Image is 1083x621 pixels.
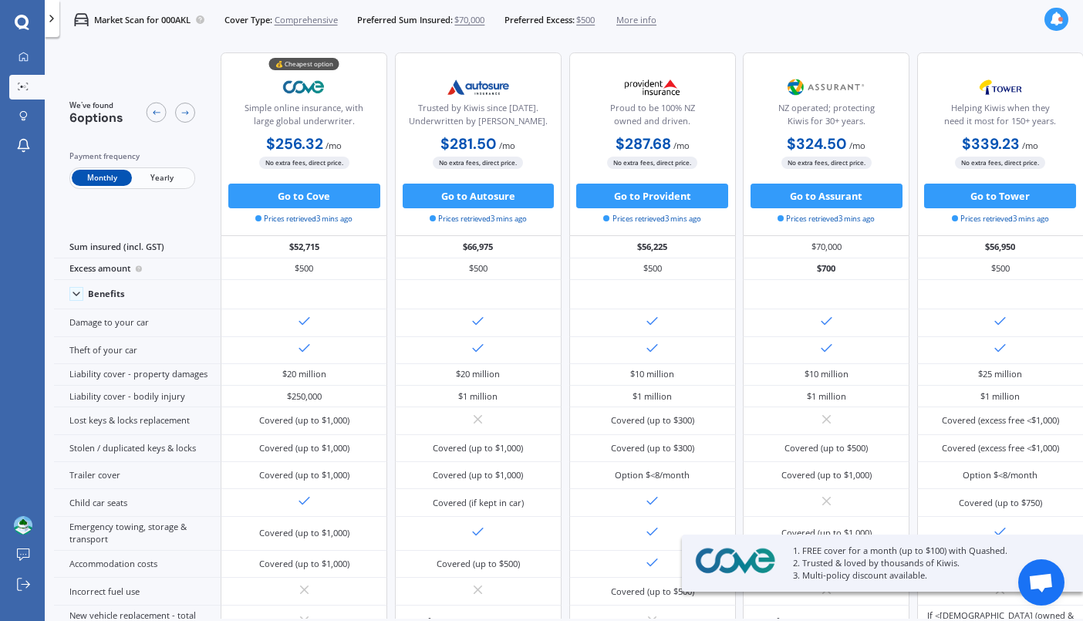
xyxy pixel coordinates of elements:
div: Covered (up to $750) [959,497,1042,509]
div: $1 million [807,390,846,403]
div: Covered (up to $300) [611,442,694,454]
div: Covered (up to $500) [437,558,520,570]
span: No extra fees, direct price. [259,157,349,168]
div: Covered (if kept in car) [433,497,524,509]
div: Benefits [88,289,125,299]
b: $339.23 [962,134,1020,154]
p: 1. FREE cover for a month (up to $100) with Quashed. [793,545,1052,557]
span: $500 [576,14,595,26]
span: Prices retrieved 3 mins ago [778,214,875,224]
div: Covered (up to $1,000) [259,414,349,427]
span: Prices retrieved 3 mins ago [952,214,1049,224]
div: Lost keys & locks replacement [54,407,221,434]
p: 2. Trusted & loved by thousands of Kiwis. [793,557,1052,569]
div: Sum insured (incl. GST) [54,236,221,258]
b: $256.32 [266,134,323,154]
span: / mo [1022,140,1038,151]
div: Covered (up to $1,000) [781,527,872,539]
span: Comprehensive [275,14,338,26]
div: $70,000 [743,236,909,258]
button: Go to Autosure [403,184,555,208]
div: Damage to your car [54,309,221,336]
div: Covered (up to $1,000) [259,527,349,539]
span: No extra fees, direct price. [955,157,1045,168]
div: Covered (up to $1,000) [781,469,872,481]
img: Provident.png [612,72,693,103]
div: $500 [221,258,387,280]
div: Covered (up to $500) [784,442,868,454]
span: Prices retrieved 3 mins ago [430,214,527,224]
span: Yearly [132,170,192,186]
div: Emergency towing, storage & transport [54,517,221,551]
div: $25 million [978,368,1022,380]
div: $10 million [630,368,674,380]
span: More info [616,14,656,26]
img: Tower.webp [960,72,1041,103]
div: $52,715 [221,236,387,258]
b: $287.68 [616,134,671,154]
div: Covered (up to $1,000) [259,558,349,570]
div: $66,975 [395,236,562,258]
div: Helping Kiwis when they need it most for 150+ years. [928,102,1073,133]
img: car.f15378c7a67c060ca3f3.svg [74,12,89,27]
button: Go to Cove [228,184,380,208]
button: Go to Tower [924,184,1076,208]
span: Monthly [72,170,132,186]
img: Assurant.png [785,72,867,103]
div: Proud to be 100% NZ owned and driven. [579,102,724,133]
div: $1 million [980,390,1020,403]
div: Covered (excess free <$1,000) [942,414,1059,427]
div: $20 million [282,368,326,380]
div: $56,225 [569,236,736,258]
div: Child car seats [54,489,221,516]
div: $700 [743,258,909,280]
div: Liability cover - bodily injury [54,386,221,407]
div: $500 [395,258,562,280]
p: 3. Multi-policy discount available. [793,569,1052,582]
span: Prices retrieved 3 mins ago [255,214,353,224]
div: Trusted by Kiwis since [DATE]. Underwritten by [PERSON_NAME]. [406,102,551,133]
div: $250,000 [287,390,322,403]
span: We've found [69,100,123,111]
img: ACg8ocLzbRUZ3ZujsC25w_NhWn4XLAMKQv3uF2NmXC5njQZ6HKdhqCbL=s96-c [14,516,32,535]
img: Cove.webp [692,545,778,577]
div: $1 million [633,390,672,403]
p: Market Scan for 000AKL [94,14,191,26]
div: Accommodation costs [54,551,221,578]
div: $20 million [456,368,500,380]
span: Preferred Excess: [504,14,575,26]
div: Trailer cover [54,462,221,489]
b: $281.50 [440,134,497,154]
div: Covered (excess free <$1,000) [942,442,1059,454]
button: Go to Assurant [751,184,902,208]
div: Covered (up to $1,000) [433,442,523,454]
span: Preferred Sum Insured: [357,14,453,26]
span: No extra fees, direct price. [433,157,523,168]
span: Prices retrieved 3 mins ago [603,214,700,224]
div: Theft of your car [54,337,221,364]
div: 💰 Cheapest option [269,58,339,70]
img: Cove.webp [264,72,346,103]
div: Covered (up to $1,000) [259,469,349,481]
div: Excess amount [54,258,221,280]
div: Option $<8/month [615,469,690,481]
div: Covered (up to $300) [611,414,694,427]
span: / mo [849,140,865,151]
span: No extra fees, direct price. [781,157,872,168]
span: / mo [673,140,690,151]
div: NZ operated; protecting Kiwis for 30+ years. [754,102,899,133]
span: / mo [499,140,515,151]
div: Liability cover - property damages [54,364,221,386]
span: No extra fees, direct price. [607,157,697,168]
span: $70,000 [454,14,484,26]
div: Covered (up to $500) [611,586,694,598]
div: $500 [569,258,736,280]
div: Covered (up to $1,000) [259,442,349,454]
div: Covered (up to $1,000) [433,469,523,481]
span: / mo [326,140,342,151]
div: $10 million [805,368,849,380]
div: Payment frequency [69,150,195,163]
div: Stolen / duplicated keys & locks [54,435,221,462]
span: Cover Type: [224,14,272,26]
b: $324.50 [787,134,847,154]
